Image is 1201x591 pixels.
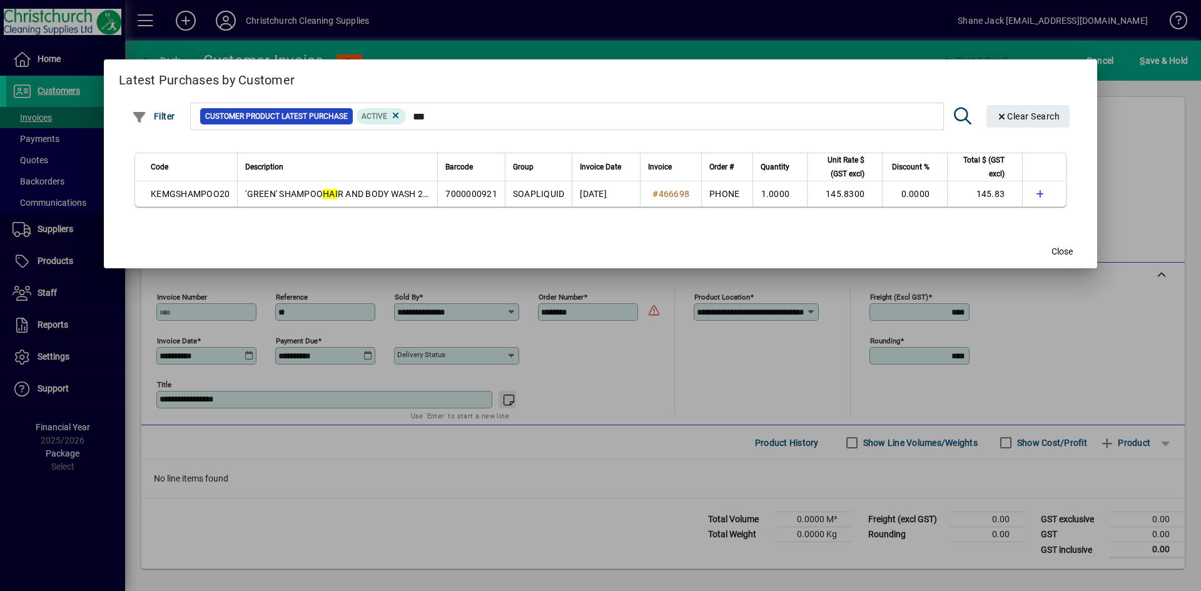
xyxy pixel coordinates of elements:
[890,160,941,174] div: Discount %
[701,181,753,206] td: PHONE
[445,189,497,199] span: 7000000921
[815,153,864,181] span: Unit Rate $ (GST excl)
[659,189,690,199] span: 466698
[955,153,1005,181] span: Total $ (GST excl)
[892,160,930,174] span: Discount %
[513,189,565,199] span: SOAPLIQUID
[986,105,1070,128] button: Clear
[572,181,640,206] td: [DATE]
[323,189,338,199] em: HAI
[947,181,1022,206] td: 145.83
[245,160,430,174] div: Description
[1042,241,1082,263] button: Close
[882,181,947,206] td: 0.0000
[580,160,632,174] div: Invoice Date
[132,111,175,121] span: Filter
[648,187,694,201] a: #466698
[513,160,534,174] span: Group
[245,160,283,174] span: Description
[955,153,1016,181] div: Total $ (GST excl)
[129,105,178,128] button: Filter
[445,160,473,174] span: Barcode
[753,181,807,206] td: 1.0000
[652,189,658,199] span: #
[151,160,230,174] div: Code
[151,160,168,174] span: Code
[996,111,1060,121] span: Clear Search
[709,160,745,174] div: Order #
[815,153,876,181] div: Unit Rate $ (GST excl)
[1052,245,1073,258] span: Close
[205,110,348,123] span: Customer Product Latest Purchase
[151,189,230,199] span: KEMGSHAMPOO20
[807,181,882,206] td: 145.8300
[648,160,672,174] span: Invoice
[104,59,1097,96] h2: Latest Purchases by Customer
[513,160,565,174] div: Group
[761,160,801,174] div: Quantity
[362,112,387,121] span: Active
[580,160,621,174] span: Invoice Date
[245,189,433,199] span: 'GREEN' SHAMPOO R AND BODY WASH 20L
[761,160,789,174] span: Quantity
[445,160,497,174] div: Barcode
[648,160,694,174] div: Invoice
[709,160,734,174] span: Order #
[357,108,407,124] mat-chip: Product Activation Status: Active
